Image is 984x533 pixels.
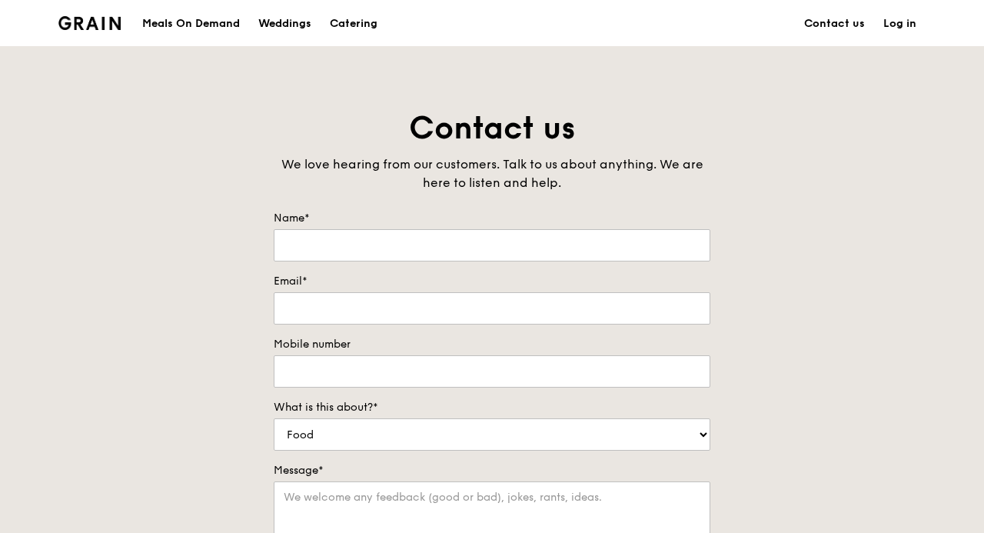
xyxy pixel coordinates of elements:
a: Weddings [249,1,321,47]
a: Catering [321,1,387,47]
label: Name* [274,211,710,226]
label: Email* [274,274,710,289]
div: Weddings [258,1,311,47]
img: Grain [58,16,121,30]
div: Meals On Demand [142,1,240,47]
label: Mobile number [274,337,710,352]
h1: Contact us [274,108,710,149]
label: What is this about?* [274,400,710,415]
label: Message* [274,463,710,478]
div: We love hearing from our customers. Talk to us about anything. We are here to listen and help. [274,155,710,192]
a: Log in [874,1,926,47]
div: Catering [330,1,377,47]
a: Contact us [795,1,874,47]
